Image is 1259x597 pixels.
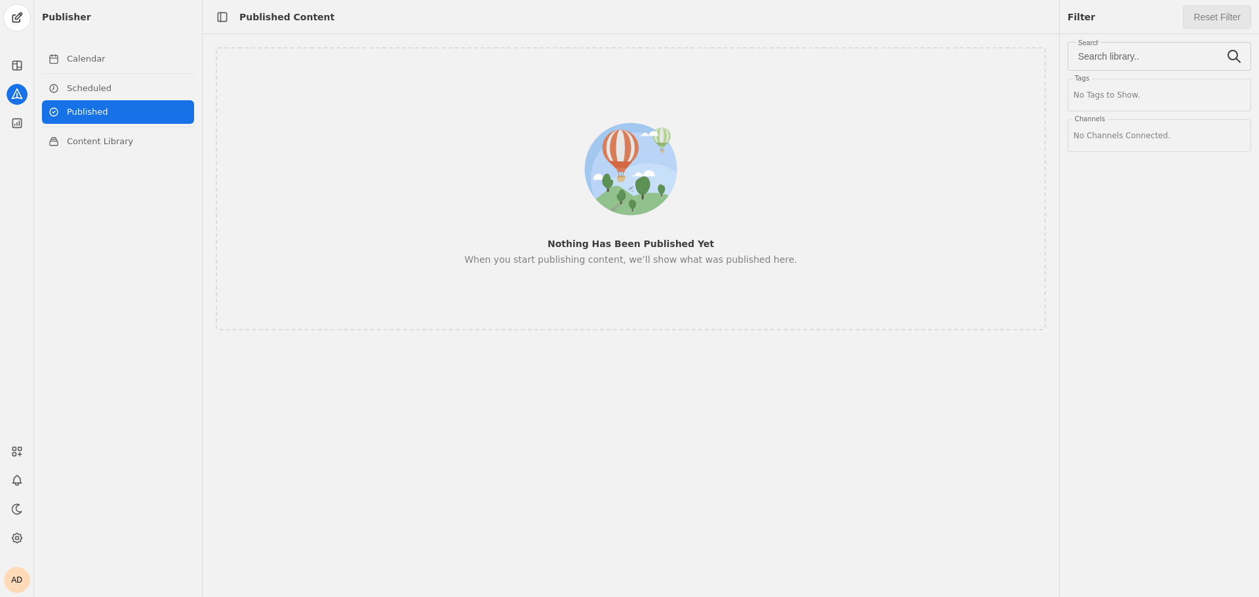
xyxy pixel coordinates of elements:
[573,111,689,227] img: airballons.png
[1072,74,1092,83] div: Tags
[42,47,194,71] a: Calendar
[1078,48,1220,64] input: Search library..
[239,10,334,24] div: Published Content
[1078,37,1100,48] mat-label: Search
[42,100,194,124] a: Published
[548,237,714,250] p: Nothing Has Been Published Yet
[1073,125,1245,146] div: No Channels Connected.
[42,130,194,153] a: Content Library
[42,77,194,100] a: Scheduled
[1073,85,1245,106] div: No Tags to Show.
[1072,115,1108,124] div: Channels
[464,253,797,266] p: When you start publishing content, we’ll show what was published here.
[4,567,30,593] button: AD
[1068,10,1095,24] div: Filter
